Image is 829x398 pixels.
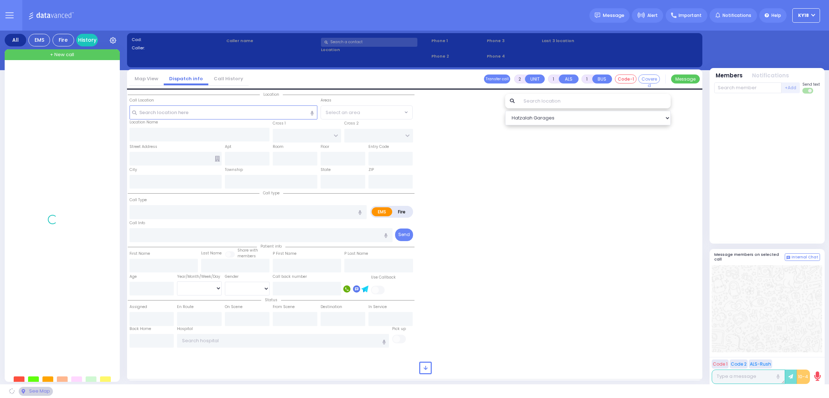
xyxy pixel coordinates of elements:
[76,34,98,46] a: History
[130,119,158,125] label: Location Name
[749,359,772,368] button: ALS-Rush
[129,75,164,82] a: Map View
[802,87,814,94] label: Turn off text
[519,94,671,108] input: Search location
[273,251,296,257] label: P First Name
[130,304,147,310] label: Assigned
[771,12,781,19] span: Help
[273,274,307,280] label: Call back number
[164,75,208,82] a: Dispatch info
[344,251,368,257] label: P Last Name
[752,72,789,80] button: Notifications
[487,38,540,44] span: Phone 3
[679,12,702,19] span: Important
[130,167,137,173] label: City
[177,334,389,348] input: Search hospital
[321,98,331,103] label: Areas
[615,74,637,83] button: Code-1
[525,74,545,83] button: UNIT
[785,253,820,261] button: Internal Chat
[177,274,222,280] div: Year/Month/Week/Day
[344,121,359,126] label: Cross 2
[321,47,429,53] label: Location
[368,304,387,310] label: In Service
[321,144,329,150] label: Floor
[208,75,249,82] a: Call History
[225,304,243,310] label: On Scene
[259,190,283,196] span: Call type
[50,51,74,58] span: + New call
[260,92,283,97] span: Location
[368,167,374,173] label: ZIP
[714,252,785,262] h5: Message members on selected call
[215,156,220,162] span: Other building occupants
[225,274,239,280] label: Gender
[595,13,600,18] img: message.svg
[28,34,50,46] div: EMS
[321,304,342,310] label: Destination
[28,11,76,20] img: Logo
[177,304,194,310] label: En Route
[130,220,145,226] label: Call Info
[226,38,319,44] label: Caller name
[19,387,53,396] div: See map
[787,256,790,259] img: comment-alt.png
[132,37,224,43] label: Cad:
[792,255,818,260] span: Internal Chat
[671,74,700,83] button: Message
[395,229,413,241] button: Send
[225,167,243,173] label: Township
[130,326,151,332] label: Back Home
[326,109,360,116] span: Select an area
[237,253,256,259] span: members
[273,121,286,126] label: Cross 1
[792,8,820,23] button: KY18
[130,274,137,280] label: Age
[603,12,624,19] span: Message
[484,74,510,83] button: Transfer call
[542,38,620,44] label: Last 3 location
[431,53,484,59] span: Phone 2
[237,248,258,253] small: Share with
[592,74,612,83] button: BUS
[177,326,193,332] label: Hospital
[321,38,417,47] input: Search a contact
[321,167,331,173] label: State
[712,359,729,368] button: Code 1
[802,82,820,87] span: Send text
[638,74,660,83] button: Covered
[716,72,743,80] button: Members
[722,12,751,19] span: Notifications
[273,144,284,150] label: Room
[371,275,396,280] label: Use Callback
[392,207,412,216] label: Fire
[647,12,658,19] span: Alert
[431,38,484,44] span: Phone 1
[559,74,579,83] button: ALS
[130,251,150,257] label: First Name
[261,297,281,303] span: Status
[257,244,285,249] span: Patient info
[368,144,389,150] label: Entry Code
[5,34,26,46] div: All
[273,304,295,310] label: From Scene
[487,53,540,59] span: Phone 4
[130,98,154,103] label: Call Location
[714,82,782,93] input: Search member
[201,250,222,256] label: Last Name
[132,45,224,51] label: Caller:
[130,105,317,119] input: Search location here
[130,144,157,150] label: Street Address
[53,34,74,46] div: Fire
[130,197,147,203] label: Call Type
[225,144,231,150] label: Apt
[392,326,406,332] label: Pick up
[372,207,393,216] label: EMS
[798,12,809,19] span: KY18
[730,359,748,368] button: Code 2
